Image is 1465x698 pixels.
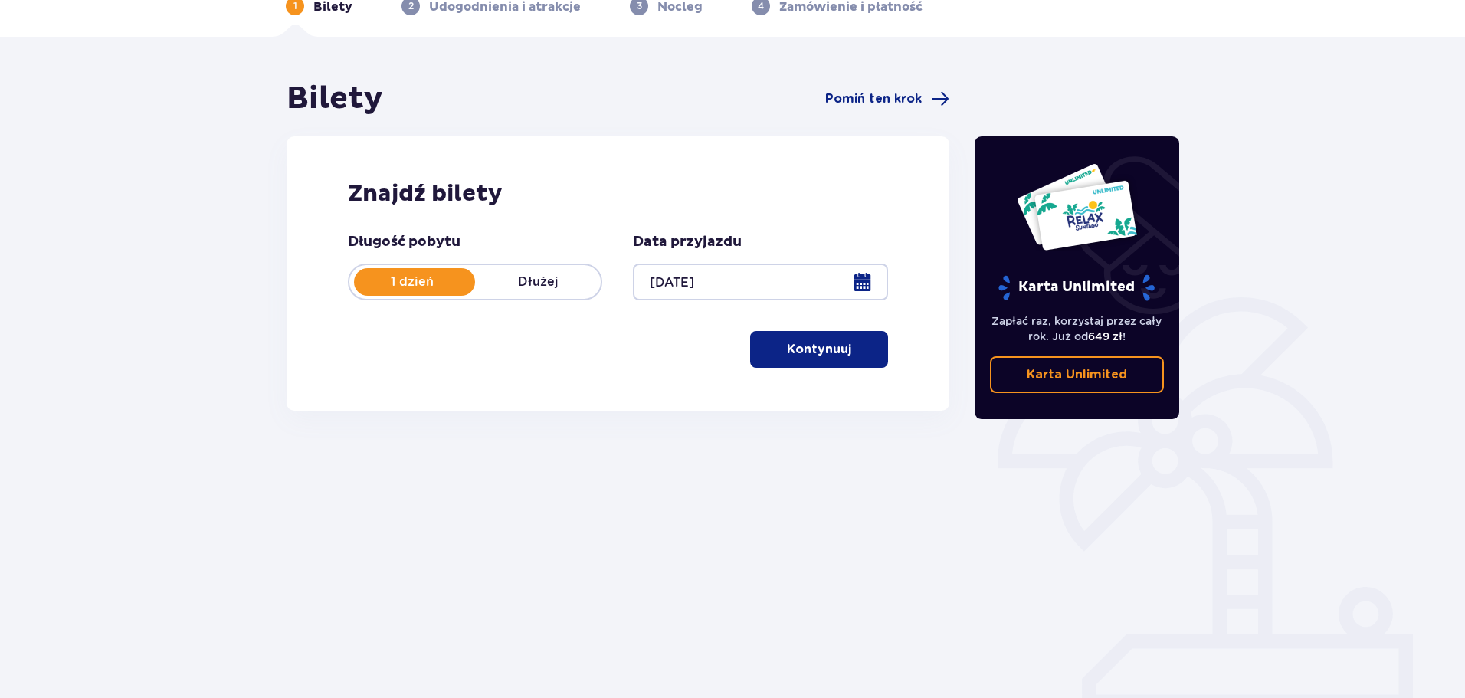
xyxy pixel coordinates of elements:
a: Karta Unlimited [990,356,1165,393]
p: 1 dzień [349,274,475,290]
p: Karta Unlimited [1027,366,1127,383]
img: Dwie karty całoroczne do Suntago z napisem 'UNLIMITED RELAX', na białym tle z tropikalnymi liśćmi... [1016,162,1138,251]
h2: Znajdź bilety [348,179,888,208]
p: Dłużej [475,274,601,290]
h1: Bilety [287,80,383,118]
a: Pomiń ten krok [825,90,949,108]
p: Długość pobytu [348,233,460,251]
span: Pomiń ten krok [825,90,922,107]
button: Kontynuuj [750,331,888,368]
p: Zapłać raz, korzystaj przez cały rok. Już od ! [990,313,1165,344]
p: Karta Unlimited [997,274,1156,301]
span: 649 zł [1088,330,1123,342]
p: Data przyjazdu [633,233,742,251]
p: Kontynuuj [787,341,851,358]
